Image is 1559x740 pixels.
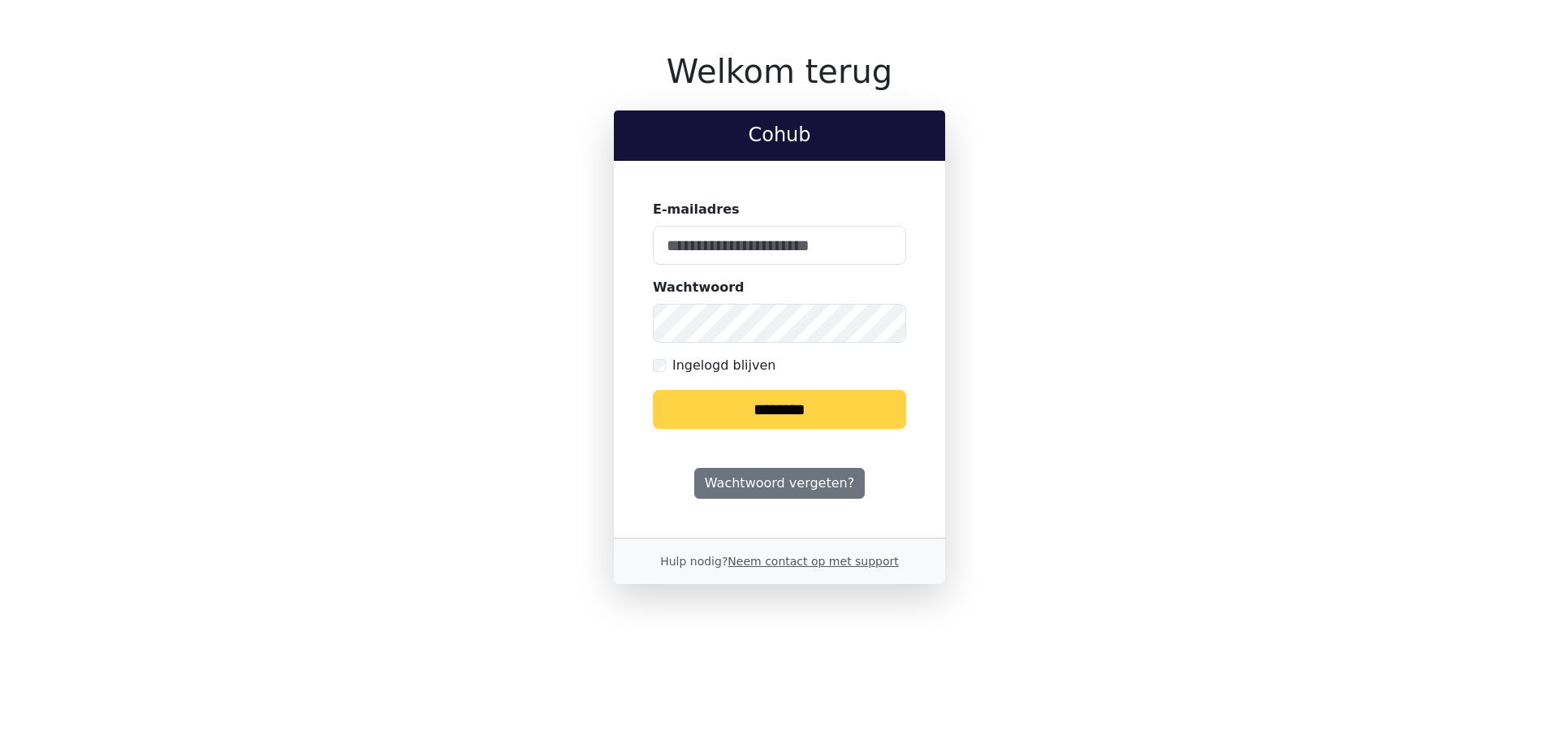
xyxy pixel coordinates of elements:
label: E-mailadres [653,200,740,219]
h1: Welkom terug [614,52,945,91]
label: Wachtwoord [653,278,745,297]
small: Hulp nodig? [660,555,899,568]
a: Neem contact op met support [728,555,898,568]
h2: Cohub [627,123,932,147]
a: Wachtwoord vergeten? [694,468,865,499]
label: Ingelogd blijven [672,356,775,375]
